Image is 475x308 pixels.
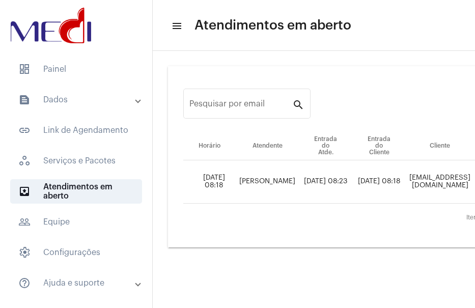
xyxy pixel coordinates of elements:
td: [PERSON_NAME] [236,160,299,204]
td: [DATE] 08:18 [183,160,236,204]
mat-icon: sidenav icon [18,185,31,198]
th: Cliente [406,132,474,160]
td: [EMAIL_ADDRESS][DOMAIN_NAME] [406,160,474,204]
span: sidenav icon [18,63,31,75]
span: sidenav icon [18,155,31,167]
span: Painel [10,57,142,81]
mat-expansion-panel-header: sidenav iconAjuda e suporte [6,271,152,295]
mat-icon: sidenav icon [18,94,31,106]
span: Serviços e Pacotes [10,149,142,173]
th: Entrada do Cliente [352,132,406,160]
th: Horário [183,132,236,160]
mat-panel-title: Ajuda e suporte [18,277,136,289]
span: Configurações [10,240,142,265]
span: Atendimentos em aberto [10,179,142,204]
input: Pesquisar por email [189,101,292,110]
mat-panel-title: Dados [18,94,136,106]
span: Atendimentos em aberto [194,17,351,34]
td: [DATE] 08:23 [299,160,352,204]
span: sidenav icon [18,246,31,259]
td: [DATE] 08:18 [352,160,406,204]
mat-expansion-panel-header: sidenav iconDados [6,88,152,112]
span: Link de Agendamento [10,118,142,143]
th: Entrada do Atde. [299,132,352,160]
mat-icon: sidenav icon [171,20,181,32]
mat-icon: sidenav icon [18,124,31,136]
mat-icon: sidenav icon [18,277,31,289]
mat-icon: search [292,98,304,110]
th: Atendente [236,132,299,160]
img: d3a1b5fa-500b-b90f-5a1c-719c20e9830b.png [8,5,94,46]
mat-icon: sidenav icon [18,216,31,228]
span: Equipe [10,210,142,234]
